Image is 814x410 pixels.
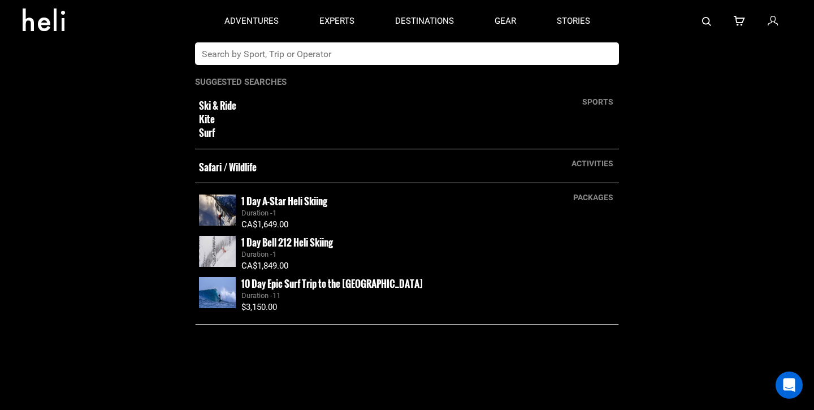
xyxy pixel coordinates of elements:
[199,277,236,308] img: images
[566,158,619,169] div: activities
[241,261,288,271] span: CA$1,849.00
[776,372,803,399] div: Open Intercom Messenger
[241,194,327,208] small: 1 Day A-Star Heli Skiing
[199,236,236,267] img: images
[241,302,277,312] span: $3,150.00
[195,76,619,88] p: Suggested Searches
[241,277,423,291] small: 10 Day Epic Surf Trip to the [GEOGRAPHIC_DATA]
[577,96,619,107] div: sports
[702,17,711,26] img: search-bar-icon.svg
[224,15,279,27] p: adventures
[199,127,532,140] small: Surf
[319,15,354,27] p: experts
[241,219,288,230] span: CA$1,649.00
[395,15,454,27] p: destinations
[199,195,236,226] img: images
[568,192,619,203] div: packages
[241,249,615,260] div: Duration -
[195,42,596,65] input: Search by Sport, Trip or Operator
[241,235,333,249] small: 1 Day Bell 212 Heli Skiing
[272,209,276,217] span: 1
[241,208,615,219] div: Duration -
[272,250,276,258] span: 1
[272,291,280,300] span: 11
[199,99,532,113] small: Ski & Ride
[199,113,532,126] small: Kite
[241,291,615,301] div: Duration -
[199,161,532,174] small: Safari / Wildlife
